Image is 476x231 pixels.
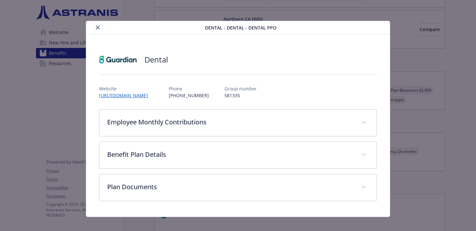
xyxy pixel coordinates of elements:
[205,24,277,31] span: Dental - Dental - Dental PPO
[48,21,428,217] div: details for plan Dental - Dental - Dental PPO
[169,85,209,92] p: Phone
[94,24,102,31] button: close
[169,92,209,99] p: [PHONE_NUMBER]
[107,182,354,192] p: Plan Documents
[99,50,138,69] img: Guardian
[99,174,377,201] div: Plan Documents
[99,110,377,136] div: Employee Monthly Contributions
[107,150,354,159] p: Benefit Plan Details
[224,92,257,99] p: 581335
[224,85,257,92] p: Group number
[144,54,168,65] h2: Dental
[107,117,354,127] p: Employee Monthly Contributions
[99,85,153,92] p: Website
[99,142,377,168] div: Benefit Plan Details
[99,92,153,98] a: [URL][DOMAIN_NAME]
